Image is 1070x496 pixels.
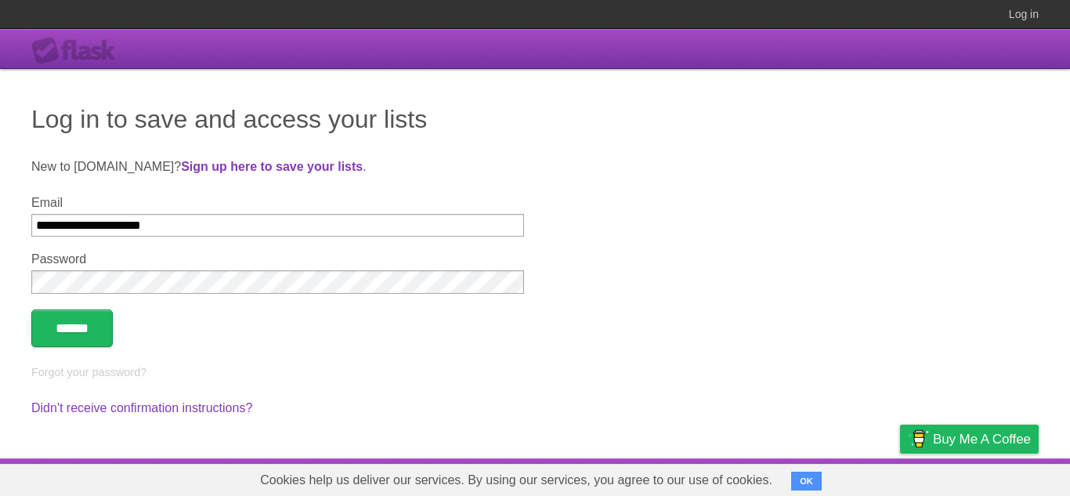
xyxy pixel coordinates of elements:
[181,160,363,173] a: Sign up here to save your lists
[31,252,524,266] label: Password
[31,157,1039,176] p: New to [DOMAIN_NAME]? .
[908,425,929,452] img: Buy me a coffee
[826,462,861,492] a: Terms
[933,425,1031,453] span: Buy me a coffee
[940,462,1039,492] a: Suggest a feature
[880,462,920,492] a: Privacy
[31,366,146,378] a: Forgot your password?
[244,465,788,496] span: Cookies help us deliver our services. By using our services, you agree to our use of cookies.
[900,425,1039,454] a: Buy me a coffee
[31,37,125,65] div: Flask
[692,462,725,492] a: About
[31,100,1039,138] h1: Log in to save and access your lists
[31,196,524,210] label: Email
[31,401,252,415] a: Didn't receive confirmation instructions?
[743,462,807,492] a: Developers
[791,472,822,491] button: OK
